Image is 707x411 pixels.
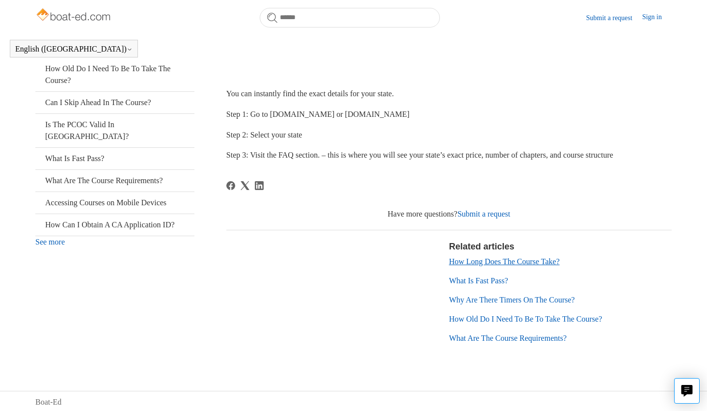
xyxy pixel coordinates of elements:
svg: Share this page on X Corp [241,181,249,190]
a: Can I Skip Ahead In The Course? [35,92,194,113]
a: Boat-Ed [35,396,61,408]
a: What Is Fast Pass? [449,276,508,285]
a: How Old Do I Need To Be To Take The Course? [449,315,602,323]
h2: Related articles [449,240,672,253]
a: What Are The Course Requirements? [35,170,194,192]
span: You can instantly find the exact details for your state. [226,89,394,98]
a: Is The PCOC Valid In [GEOGRAPHIC_DATA]? [35,114,194,147]
a: How Can I Obtain A CA Application ID? [35,214,194,236]
button: Live chat [674,378,700,404]
a: What Is Fast Pass? [35,148,194,169]
span: Step 2: Select your state [226,131,302,139]
a: LinkedIn [255,181,264,190]
a: Submit a request [586,13,642,23]
img: Boat-Ed Help Center home page [35,6,113,26]
span: Step 1: Go to [DOMAIN_NAME] or [DOMAIN_NAME] [226,110,409,118]
a: Sign in [642,12,672,24]
a: See more [35,238,65,246]
input: Search [260,8,440,27]
a: Why Are There Timers On The Course? [449,296,574,304]
a: Facebook [226,181,235,190]
div: Have more questions? [226,208,672,220]
svg: Share this page on LinkedIn [255,181,264,190]
button: English ([GEOGRAPHIC_DATA]) [15,45,133,54]
span: Step 3: Visit the FAQ section. – this is where you will see your state’s exact price, number of c... [226,151,613,159]
a: X Corp [241,181,249,190]
a: What Are The Course Requirements? [449,334,567,342]
a: How Long Does The Course Take? [449,257,559,266]
a: Accessing Courses on Mobile Devices [35,192,194,214]
svg: Share this page on Facebook [226,181,235,190]
a: How Old Do I Need To Be To Take The Course? [35,58,194,91]
a: Submit a request [458,210,511,218]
